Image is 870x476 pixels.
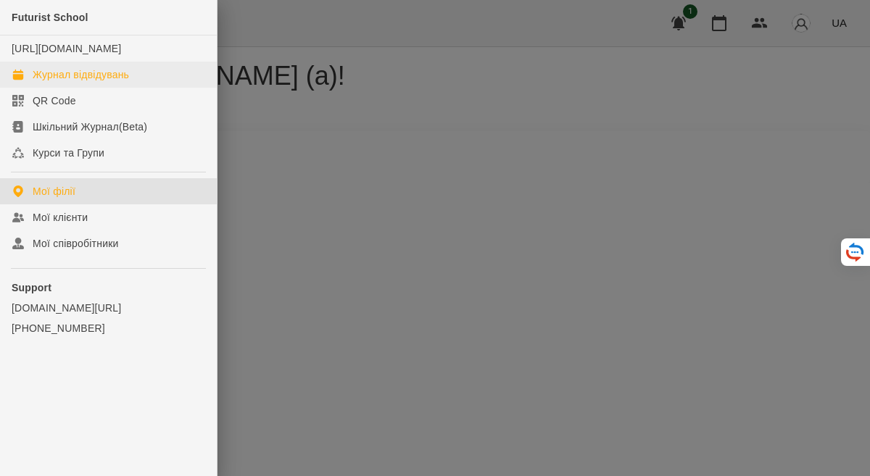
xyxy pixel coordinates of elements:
[33,93,76,108] div: QR Code
[33,146,104,160] div: Курси та Групи
[33,184,75,199] div: Мої філії
[33,236,119,251] div: Мої співробітники
[12,301,205,315] a: [DOMAIN_NAME][URL]
[12,43,121,54] a: [URL][DOMAIN_NAME]
[12,280,205,295] p: Support
[12,321,205,335] a: [PHONE_NUMBER]
[12,12,88,23] span: Futurist School
[33,210,88,225] div: Мої клієнти
[33,67,129,82] div: Журнал відвідувань
[33,120,147,134] div: Шкільний Журнал(Beta)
